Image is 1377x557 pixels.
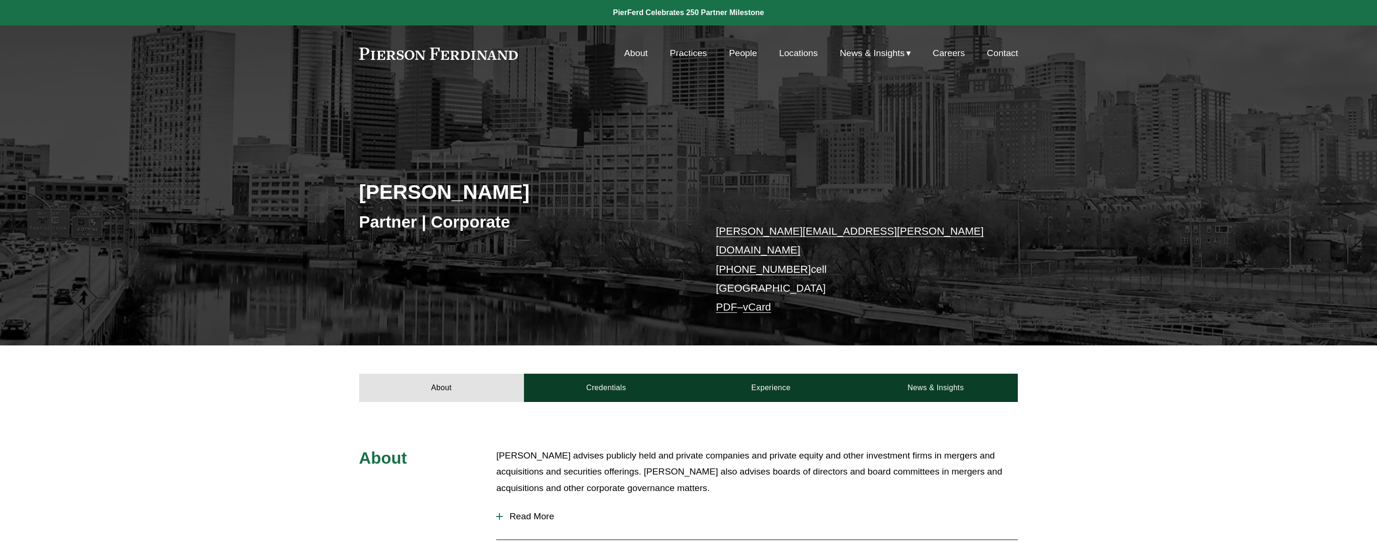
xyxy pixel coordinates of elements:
span: Read More [503,511,1018,522]
a: PDF [716,301,737,313]
a: Contact [987,44,1018,62]
a: Practices [670,44,707,62]
a: About [624,44,648,62]
a: Locations [779,44,818,62]
p: [PERSON_NAME] advises publicly held and private companies and private equity and other investment... [496,448,1018,497]
a: About [359,374,524,402]
p: cell [GEOGRAPHIC_DATA] – [716,222,990,317]
a: Credentials [524,374,689,402]
a: vCard [743,301,771,313]
a: Experience [689,374,854,402]
a: [PHONE_NUMBER] [716,263,811,275]
a: News & Insights [853,374,1018,402]
h2: [PERSON_NAME] [359,180,689,204]
a: People [729,44,757,62]
span: About [359,449,407,467]
a: Careers [933,44,965,62]
h3: Partner | Corporate [359,212,689,232]
a: [PERSON_NAME][EMAIL_ADDRESS][PERSON_NAME][DOMAIN_NAME] [716,225,984,256]
a: folder dropdown [840,44,911,62]
button: Read More [496,504,1018,529]
span: News & Insights [840,45,905,62]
